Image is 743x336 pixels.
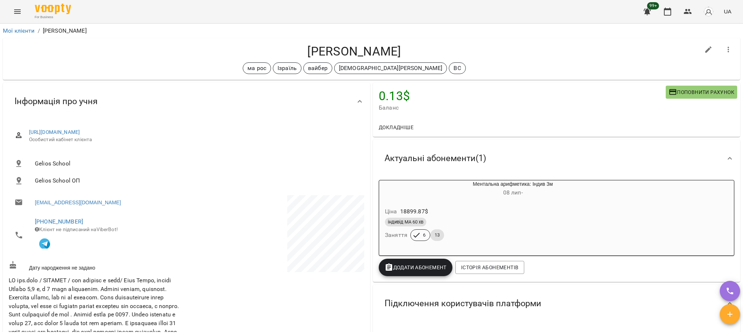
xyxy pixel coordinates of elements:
[9,44,700,59] h4: [PERSON_NAME]
[430,232,444,238] span: 13
[39,238,50,249] img: Telegram
[373,140,740,177] div: Актуальні абонементи(1)
[379,123,414,132] span: Докладніше
[376,121,416,134] button: Докладніше
[461,263,518,272] span: Історія абонементів
[379,259,452,276] button: Додати Абонемент
[3,26,740,35] nav: breadcrumb
[243,62,271,74] div: ма рос
[385,219,426,225] span: індивід МА 60 хв
[385,206,397,217] h6: Ціна
[449,62,465,74] div: ВС
[703,7,714,17] img: avatar_s.png
[724,8,731,15] span: UA
[308,64,328,73] p: вайбер
[373,285,740,322] div: Підключення користувачів платформи
[35,176,358,185] span: Gelios School ОП
[3,83,370,120] div: Інформація про учня
[35,226,118,232] span: Клієнт не підписаний на ViberBot!
[721,5,734,18] button: UA
[3,27,35,34] a: Мої клієнти
[35,4,71,14] img: Voopty Logo
[379,180,414,198] div: Ментальна арифметика: Індив 3м
[669,88,734,97] span: Поповнити рахунок
[9,3,26,20] button: Menu
[666,86,737,99] button: Поповнити рахунок
[38,26,40,35] li: /
[414,180,612,198] div: Ментальна арифметика: Індив 3м
[35,15,71,20] span: For Business
[419,232,430,238] span: 6
[15,96,98,107] span: Інформація про учня
[35,218,83,225] a: [PHONE_NUMBER]
[379,89,666,103] h4: 0.13 $
[29,129,80,135] a: [URL][DOMAIN_NAME]
[385,298,541,309] span: Підключення користувачів платформи
[385,263,447,272] span: Додати Абонемент
[379,180,612,250] button: Ментальна арифметика: Індив 3м08 лип- Ціна18899.87$індивід МА 60 хвЗаняття613
[43,26,87,35] p: [PERSON_NAME]
[385,230,407,240] h6: Заняття
[35,233,54,253] button: Клієнт підписаний на VooptyBot
[379,103,666,112] span: Баланс
[273,62,301,74] div: Ізраїль
[334,62,447,74] div: [DEMOGRAPHIC_DATA][PERSON_NAME]
[455,261,524,274] button: Історія абонементів
[339,64,443,73] p: [DEMOGRAPHIC_DATA][PERSON_NAME]
[385,153,486,164] span: Актуальні абонементи ( 1 )
[647,2,659,9] span: 99+
[278,64,297,73] p: Ізраїль
[35,199,121,206] a: [EMAIL_ADDRESS][DOMAIN_NAME]
[29,136,358,143] span: Особистий кабінет клієнта
[400,207,428,216] p: 18899.87 $
[503,189,523,196] span: 08 лип -
[7,259,186,273] div: Дату народження не задано
[453,64,461,73] p: ВС
[35,159,358,168] span: Gelios School
[303,62,332,74] div: вайбер
[247,64,266,73] p: ма рос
